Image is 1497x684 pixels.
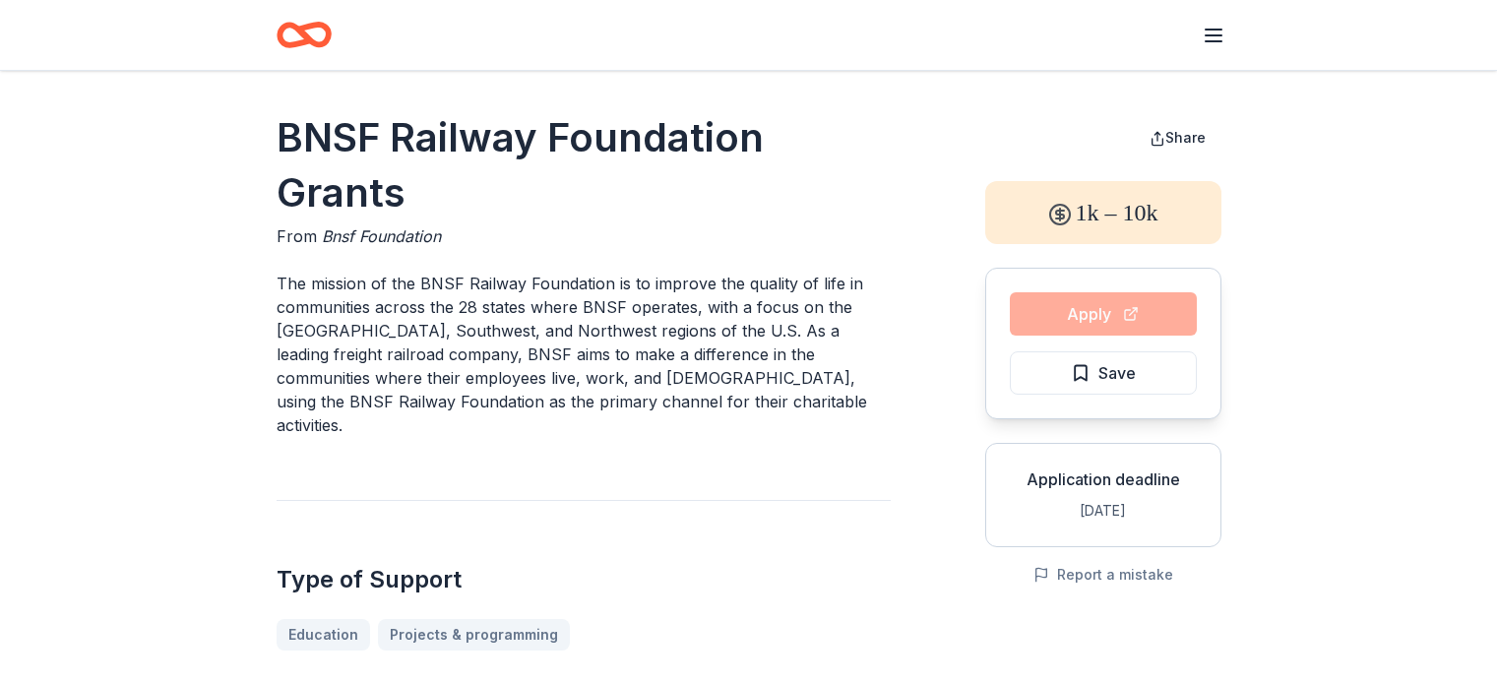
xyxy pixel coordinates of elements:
span: Share [1165,129,1206,146]
button: Report a mistake [1033,563,1173,587]
div: 1k – 10k [985,181,1221,244]
span: Bnsf Foundation [322,226,441,246]
div: From [277,224,891,248]
button: Save [1010,351,1197,395]
span: [DATE] [1080,502,1126,519]
p: The mission of the BNSF Railway Foundation is to improve the quality of life in communities acros... [277,272,891,437]
h1: BNSF Railway Foundation Grants [277,110,891,220]
button: Share [1134,118,1221,157]
div: Application deadline [1002,467,1205,491]
span: Save [1098,360,1136,386]
a: Home [277,12,332,58]
h2: Type of Support [277,564,891,595]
